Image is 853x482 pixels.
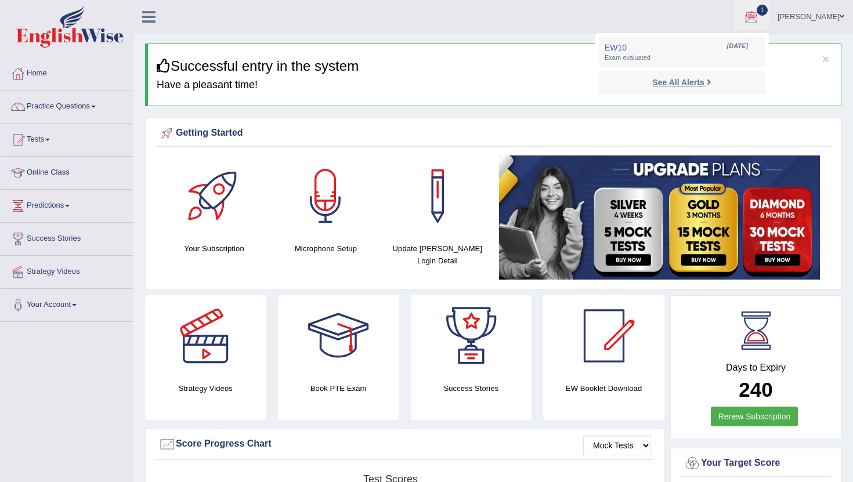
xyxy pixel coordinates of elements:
span: 1 [757,5,768,16]
a: Renew Subscription [711,407,798,426]
span: EW10 [605,43,627,52]
h4: Update [PERSON_NAME] Login Detail [388,242,487,267]
h4: Success Stories [411,382,532,394]
a: Predictions [1,190,133,219]
h3: Successful entry in the system [157,59,832,74]
a: EW10 [DATE] Exam evaluated [602,40,762,64]
div: Score Progress Chart [158,436,651,453]
a: Online Class [1,157,133,186]
b: 240 [739,378,772,401]
a: Practice Questions [1,90,133,119]
a: Tests [1,124,133,153]
h4: EW Booklet Download [543,382,664,394]
span: Exam evaluated [605,53,759,63]
img: small5.jpg [499,155,820,280]
h4: Book PTE Exam [278,382,399,394]
div: Getting Started [158,125,828,142]
a: See All Alerts [649,76,714,89]
h4: Strategy Videos [145,382,266,394]
h4: Have a pleasant time! [157,79,832,91]
button: × [822,53,829,65]
h4: Your Subscription [164,242,264,255]
strong: See All Alerts [652,78,704,87]
a: Strategy Videos [1,256,133,285]
h4: Microphone Setup [276,242,375,255]
span: [DATE] [727,42,748,51]
a: Your Account [1,289,133,318]
a: Home [1,57,133,86]
a: Success Stories [1,223,133,252]
div: Your Target Score [684,455,828,472]
h4: Days to Expiry [684,363,828,373]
